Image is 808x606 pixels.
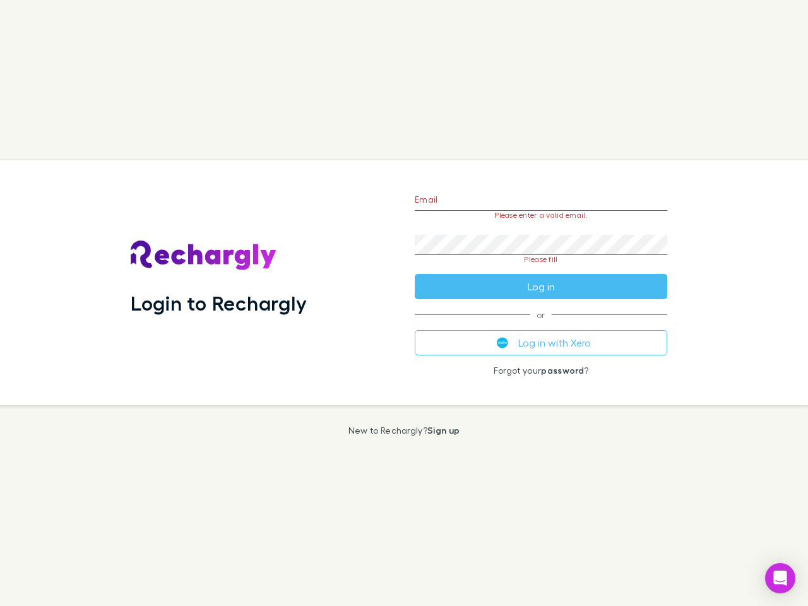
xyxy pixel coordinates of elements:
span: or [415,314,667,315]
button: Log in [415,274,667,299]
p: Please enter a valid email. [415,211,667,220]
div: Open Intercom Messenger [765,563,795,593]
img: Rechargly's Logo [131,241,277,271]
img: Xero's logo [497,337,508,348]
h1: Login to Rechargly [131,291,307,315]
a: password [541,365,584,376]
p: Forgot your ? [415,365,667,376]
a: Sign up [427,425,460,436]
button: Log in with Xero [415,330,667,355]
p: Please fill [415,255,667,264]
p: New to Rechargly? [348,425,460,436]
